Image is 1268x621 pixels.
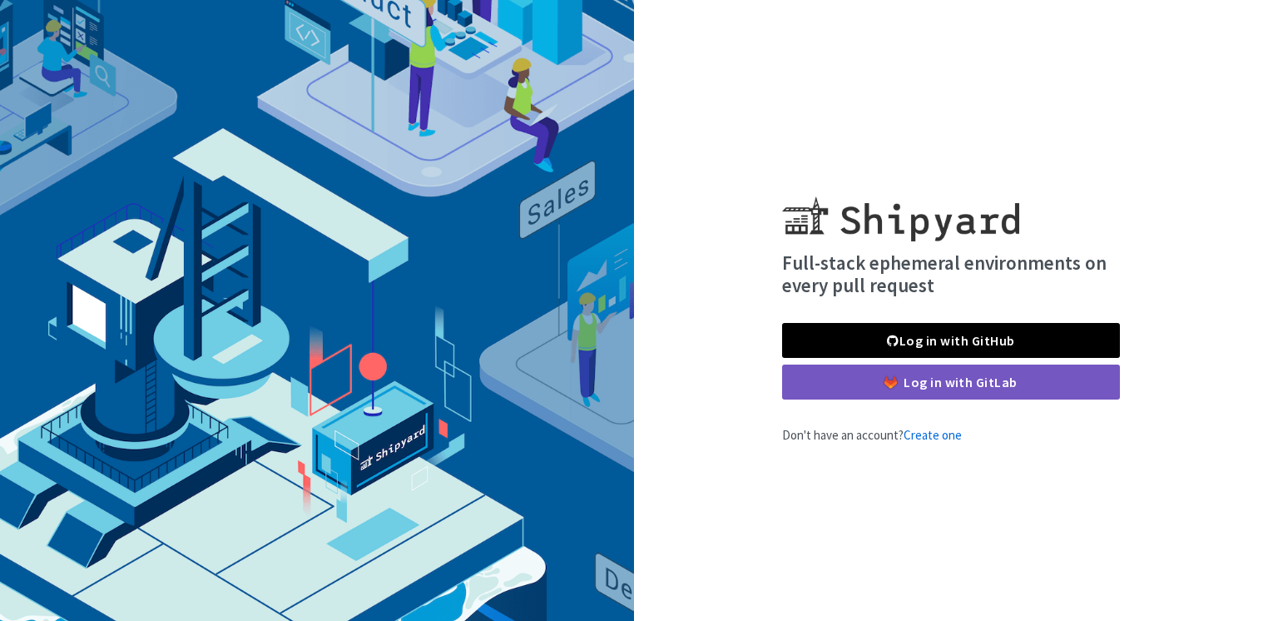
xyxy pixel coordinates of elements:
a: Create one [904,427,962,443]
a: Log in with GitHub [782,323,1120,358]
img: gitlab-color.svg [884,376,897,389]
span: Don't have an account? [782,427,962,443]
a: Log in with GitLab [782,365,1120,400]
img: Shipyard logo [782,176,1019,241]
h4: Full-stack ephemeral environments on every pull request [782,251,1120,297]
